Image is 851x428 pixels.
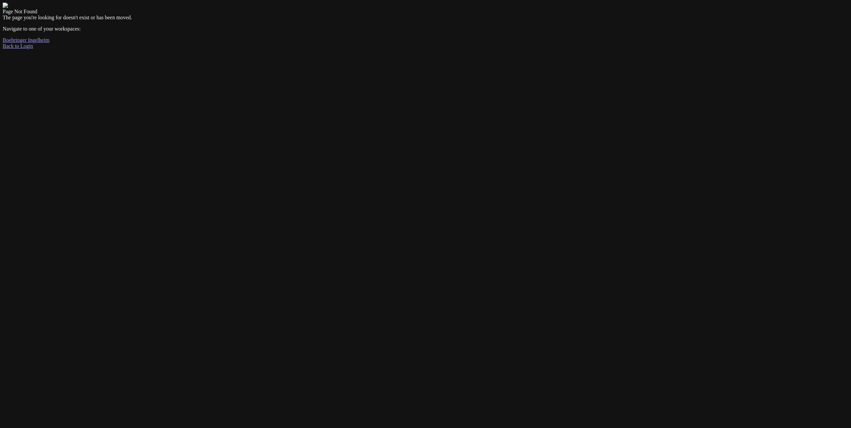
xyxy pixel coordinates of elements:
p: Navigate to one of your workspaces: [3,26,848,32]
a: Boehringer Ingelheim [3,37,50,43]
a: Back to Login [3,43,33,49]
div: The page you're looking for doesn't exist or has been moved. [3,15,848,21]
div: Page Not Found [3,9,848,15]
img: Numenos [3,3,28,9]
